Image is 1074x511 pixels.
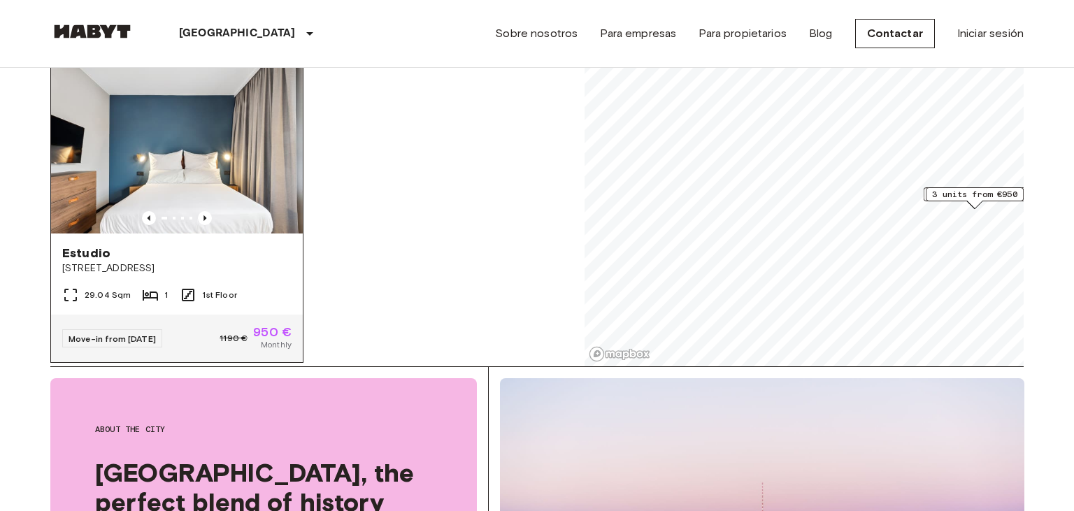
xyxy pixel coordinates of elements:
img: Habyt [50,24,134,38]
button: Previous image [142,211,156,225]
span: About the city [95,423,432,436]
p: [GEOGRAPHIC_DATA] [179,25,296,42]
div: Map marker [926,187,1024,209]
span: 1st Floor [202,289,237,301]
img: Marketing picture of unit DE-01-482-104-01 [51,66,303,233]
a: Para empresas [600,25,676,42]
span: Monthly [261,338,292,351]
a: Iniciar sesión [957,25,1024,42]
span: 1190 € [220,332,248,345]
span: 1 [164,289,168,301]
span: 3 units from €950 [932,188,1017,201]
a: Contactar [855,19,935,48]
span: Estudio [62,245,110,261]
div: Map marker [924,187,1026,209]
span: 950 € [253,326,292,338]
span: 29.04 Sqm [85,289,131,301]
span: [STREET_ADDRESS] [62,261,292,275]
a: Blog [809,25,833,42]
button: Previous image [198,211,212,225]
a: Para propietarios [699,25,787,42]
span: Move-in from [DATE] [69,333,156,344]
a: Marketing picture of unit DE-01-482-104-01Previous imagePrevious imageEstudio[STREET_ADDRESS]29.0... [50,65,303,363]
a: Mapbox logo [589,346,650,362]
a: Sobre nosotros [495,25,578,42]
